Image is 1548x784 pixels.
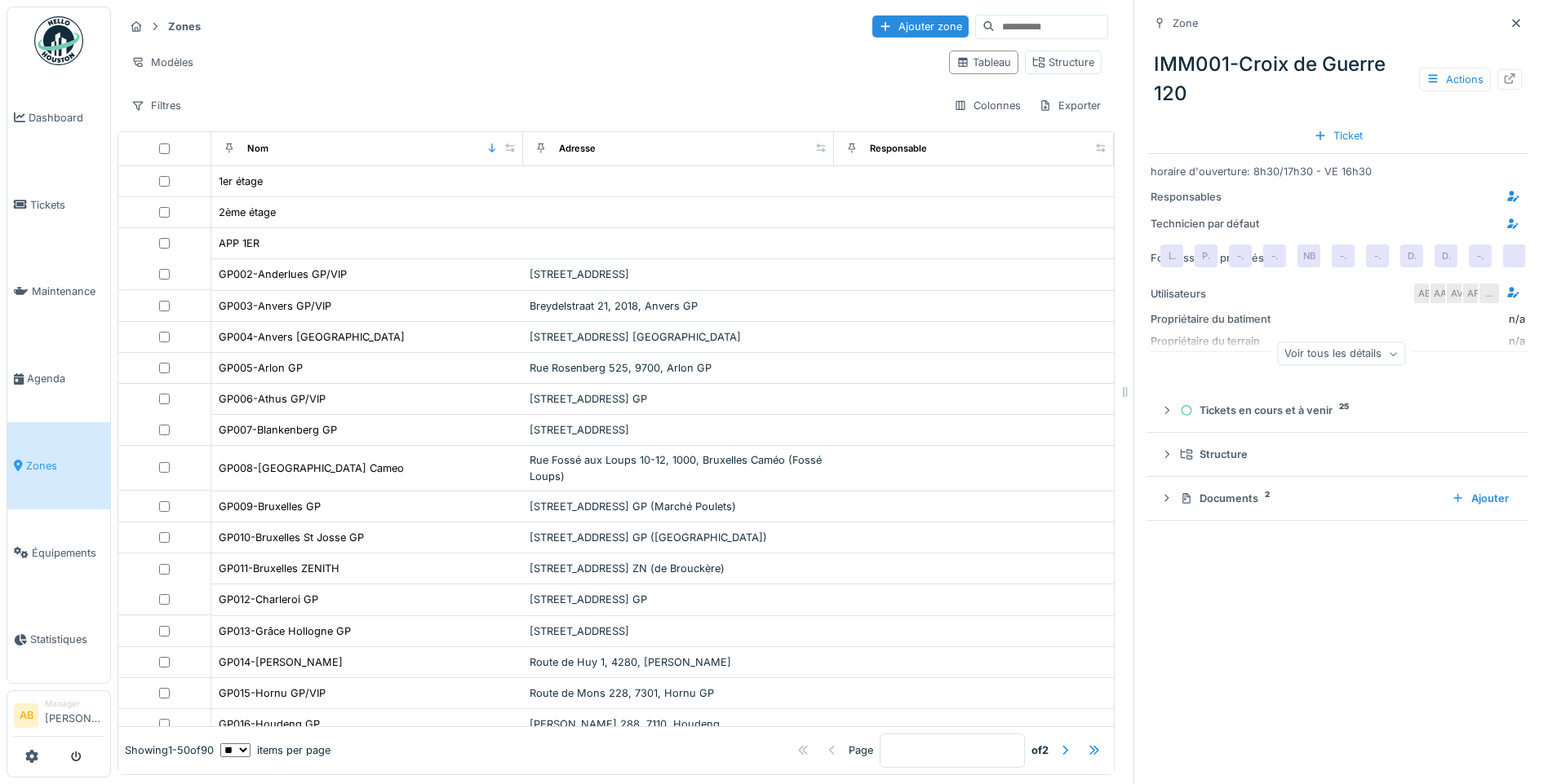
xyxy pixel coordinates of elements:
div: D. [1400,244,1423,267]
div: Zone [1173,15,1198,31]
div: GP002-Anderlues GP/VIP [219,266,347,282]
div: Actions [1419,68,1491,91]
div: GP010-Bruxelles St Josse GP [219,530,364,545]
div: Route de Mons 228, 7301, Hornu GP [530,685,827,701]
li: AB [14,703,38,728]
div: GP011-Bruxelles ZENITH [219,561,339,576]
div: GP016-Houdeng GP [219,716,320,732]
a: Équipements [7,509,110,597]
a: Maintenance [7,249,110,336]
div: GP005-Arlon GP [219,360,303,376]
a: AB Manager[PERSON_NAME] [14,698,104,737]
div: … [1478,282,1501,305]
div: GP007-Blankenberg GP [219,422,337,438]
div: Utilisateurs [1151,286,1273,302]
div: [STREET_ADDRESS] GP [530,391,827,407]
div: Rue Fossé aux Loups 10-12, 1000, Bruxelles Caméo (Fossé Loups) [530,452,827,483]
div: Filtres [124,94,189,117]
div: Route de Huy 1, 4280, [PERSON_NAME] [530,654,827,670]
summary: Structure [1154,439,1522,469]
div: [STREET_ADDRESS] [530,623,827,639]
div: Responsable [870,142,927,156]
div: Showing 1 - 50 of 90 [125,742,214,758]
div: GP004-Anvers [GEOGRAPHIC_DATA] [219,329,405,345]
div: AA [1429,282,1452,305]
div: 1er étage [219,174,263,189]
div: [PERSON_NAME] 288, 7110, Houdeng [530,716,827,732]
div: APP 1ER [219,236,259,251]
a: Statistiques [7,597,110,684]
div: Propriétaire du batiment [1151,311,1273,327]
div: D. [1435,244,1457,267]
span: Tickets [30,197,104,213]
strong: Zones [162,19,207,34]
div: -. [1229,244,1252,267]
a: Agenda [7,335,110,422]
div: GP008-[GEOGRAPHIC_DATA] Cameo [219,460,404,476]
div: items per page [220,742,330,758]
div: GP015-Hornu GP/VIP [219,685,326,701]
div: Modèles [124,51,201,74]
div: horaire d'ouverture: 8h30/17h30 - VE 16h30 [1151,164,1525,179]
div: GP006-Athus GP/VIP [219,391,326,407]
div: GP013-Grâce Hollogne GP [219,623,351,639]
a: Tickets [7,161,110,249]
div: [STREET_ADDRESS] GP [530,592,827,607]
div: Manager [45,698,104,710]
div: [STREET_ADDRESS] GP (Marché Poulets) [530,499,827,514]
div: Colonnes [947,94,1028,117]
div: IMM001-Croix de Guerre 120 [1147,43,1528,115]
div: Structure [1180,447,1509,462]
div: [STREET_ADDRESS] [GEOGRAPHIC_DATA] [530,329,827,345]
span: Dashboard [29,110,104,126]
div: -. [1366,244,1389,267]
div: [STREET_ADDRESS] [530,422,827,438]
div: Nom [247,142,268,156]
div: GP009-Bruxelles GP [219,499,321,514]
div: Voir tous les détails [1277,342,1405,366]
div: -. [1469,244,1492,267]
div: [STREET_ADDRESS] GP ([GEOGRAPHIC_DATA]) [530,530,827,545]
a: Dashboard [7,74,110,161]
a: Zones [7,422,110,509]
div: [STREET_ADDRESS] [530,266,827,282]
div: AF [1462,282,1484,305]
div: GP003-Anvers GP/VIP [219,298,331,314]
div: Responsables [1151,189,1273,205]
div: Tickets en cours et à venir [1180,403,1509,418]
div: AV [1445,282,1468,305]
div: Documents [1180,491,1439,506]
img: Badge_color-CXgf-gQk.svg [34,16,83,65]
div: Tableau [956,55,1011,70]
div: GP012-Charleroi GP [219,592,318,607]
div: Rue Rosenberg 525, 9700, Arlon GP [530,360,827,376]
div: 2ème étage [219,205,276,220]
div: n/a [1509,311,1525,327]
div: Exporter [1031,94,1108,117]
div: Technicien par défaut [1151,216,1273,231]
div: AB [1413,282,1435,305]
div: P. [1195,244,1218,267]
summary: Tickets en cours et à venir25 [1154,395,1522,425]
div: Adresse [559,142,596,156]
span: Zones [26,458,104,473]
div: NB [1297,244,1320,267]
div: Page [849,742,873,758]
div: Structure [1032,55,1094,70]
strong: of 2 [1031,742,1049,758]
span: Agenda [27,371,104,386]
span: Maintenance [32,284,104,299]
div: -. [1332,244,1355,267]
div: Ajouter zone [872,15,969,37]
div: Ajouter [1445,487,1515,509]
div: -. [1263,244,1286,267]
summary: Documents2Ajouter [1154,483,1522,513]
div: Ticket [1307,125,1369,147]
span: Statistiques [30,632,104,647]
div: [STREET_ADDRESS] ZN (de Brouckère) [530,561,827,576]
span: Équipements [32,545,104,561]
div: Breydelstraat 21, 2018, Anvers GP [530,298,827,314]
div: GP014-[PERSON_NAME] [219,654,343,670]
div: L. [1160,244,1183,267]
li: [PERSON_NAME] [45,698,104,733]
